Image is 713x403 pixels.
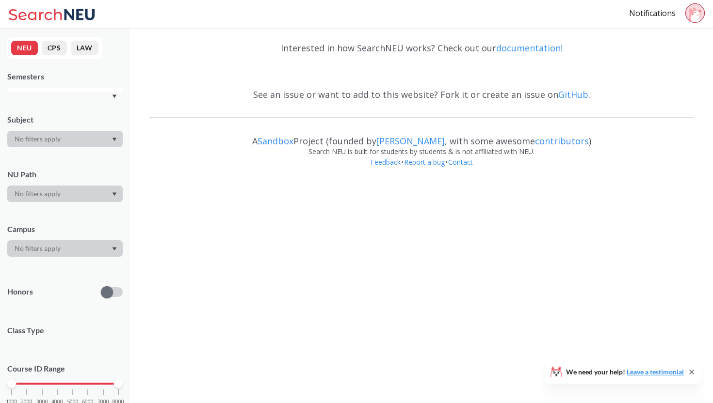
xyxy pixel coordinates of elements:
[42,41,67,55] button: CPS
[7,286,33,297] p: Honors
[376,135,445,147] a: [PERSON_NAME]
[7,224,123,234] div: Campus
[7,186,123,202] div: Dropdown arrow
[258,135,293,147] a: Sandbox
[558,89,588,100] a: GitHub
[11,41,38,55] button: NEU
[112,94,117,98] svg: Dropdown arrow
[7,131,123,147] div: Dropdown arrow
[112,138,117,141] svg: Dropdown arrow
[566,369,684,375] span: We need your help!
[149,80,694,108] div: See an issue or want to add to this website? Fork it or create an issue on .
[370,157,401,167] a: Feedback
[7,71,123,82] div: Semesters
[448,157,473,167] a: Contact
[7,114,123,125] div: Subject
[7,325,123,336] span: Class Type
[496,42,563,54] a: documentation!
[71,41,98,55] button: LAW
[7,169,123,180] div: NU Path
[7,363,123,374] p: Course ID Range
[112,247,117,251] svg: Dropdown arrow
[404,157,445,167] a: Report a bug
[629,8,676,18] a: Notifications
[149,146,694,157] div: Search NEU is built for students by students & is not affiliated with NEU.
[149,127,694,146] div: A Project (founded by , with some awesome )
[149,34,694,62] div: Interested in how SearchNEU works? Check out our
[627,368,684,376] a: Leave a testimonial
[7,240,123,257] div: Dropdown arrow
[112,192,117,196] svg: Dropdown arrow
[535,135,589,147] a: contributors
[149,157,694,182] div: • •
